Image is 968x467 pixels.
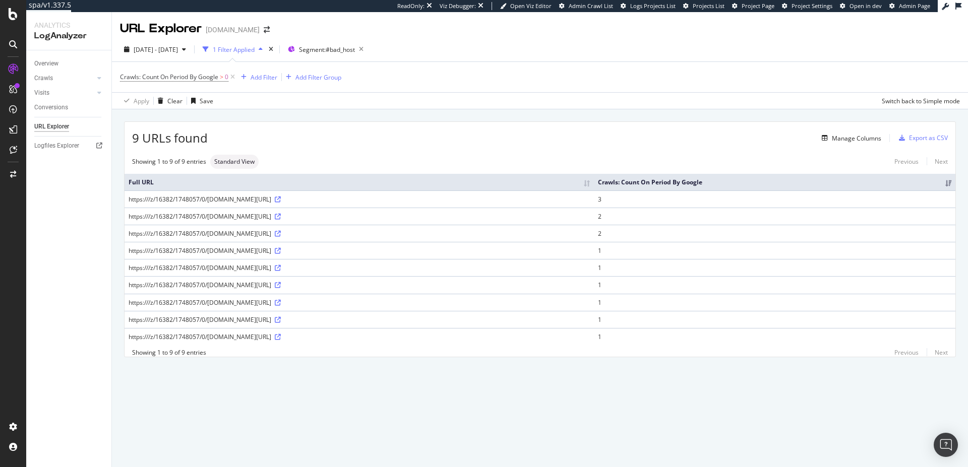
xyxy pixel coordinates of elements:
[594,294,955,311] td: 1
[594,328,955,345] td: 1
[594,225,955,242] td: 2
[630,2,676,10] span: Logs Projects List
[213,45,255,54] div: 1 Filter Applied
[732,2,774,10] a: Project Page
[264,26,270,33] div: arrow-right-arrow-left
[34,58,104,69] a: Overview
[742,2,774,10] span: Project Page
[792,2,832,10] span: Project Settings
[594,242,955,259] td: 1
[237,71,277,83] button: Add Filter
[129,332,590,341] div: https:///z/16382/1748057/0/[DOMAIN_NAME][URL]
[34,73,53,84] div: Crawls
[559,2,613,10] a: Admin Crawl List
[594,208,955,225] td: 2
[34,121,69,132] div: URL Explorer
[34,20,103,30] div: Analytics
[840,2,882,10] a: Open in dev
[440,2,476,10] div: Viz Debugger:
[120,93,149,109] button: Apply
[934,433,958,457] div: Open Intercom Messenger
[132,157,206,166] div: Showing 1 to 9 of 9 entries
[120,20,202,37] div: URL Explorer
[882,97,960,105] div: Switch back to Simple mode
[34,121,104,132] a: URL Explorer
[34,141,104,151] a: Logfiles Explorer
[878,93,960,109] button: Switch back to Simple mode
[34,141,79,151] div: Logfiles Explorer
[129,229,590,238] div: https:///z/16382/1748057/0/[DOMAIN_NAME][URL]
[909,134,948,142] div: Export as CSV
[199,41,267,57] button: 1 Filter Applied
[683,2,724,10] a: Projects List
[134,45,178,54] span: [DATE] - [DATE]
[129,263,590,272] div: https:///z/16382/1748057/0/[DOMAIN_NAME][URL]
[34,88,94,98] a: Visits
[214,159,255,165] span: Standard View
[693,2,724,10] span: Projects List
[594,276,955,293] td: 1
[129,315,590,324] div: https:///z/16382/1748057/0/[DOMAIN_NAME][URL]
[295,73,341,82] div: Add Filter Group
[510,2,552,10] span: Open Viz Editor
[34,88,49,98] div: Visits
[120,73,218,81] span: Crawls: Count On Period By Google
[120,41,190,57] button: [DATE] - [DATE]
[34,58,58,69] div: Overview
[200,97,213,105] div: Save
[850,2,882,10] span: Open in dev
[594,311,955,328] td: 1
[132,348,206,357] div: Showing 1 to 9 of 9 entries
[187,93,213,109] button: Save
[621,2,676,10] a: Logs Projects List
[569,2,613,10] span: Admin Crawl List
[206,25,260,35] div: [DOMAIN_NAME]
[594,174,955,190] th: Crawls: Count On Period By Google: activate to sort column ascending
[134,97,149,105] div: Apply
[899,2,930,10] span: Admin Page
[129,212,590,221] div: https:///z/16382/1748057/0/[DOMAIN_NAME][URL]
[129,281,590,289] div: https:///z/16382/1748057/0/[DOMAIN_NAME][URL]
[500,2,552,10] a: Open Viz Editor
[594,259,955,276] td: 1
[782,2,832,10] a: Project Settings
[154,93,183,109] button: Clear
[220,73,223,81] span: >
[34,102,68,113] div: Conversions
[889,2,930,10] a: Admin Page
[129,195,590,204] div: https:///z/16382/1748057/0/[DOMAIN_NAME][URL]
[34,30,103,42] div: LogAnalyzer
[167,97,183,105] div: Clear
[594,190,955,208] td: 3
[284,41,368,57] button: Segment:#bad_host
[832,134,881,143] div: Manage Columns
[267,44,275,54] div: times
[299,45,355,54] span: Segment: #bad_host
[210,155,259,169] div: neutral label
[34,102,104,113] a: Conversions
[225,70,228,84] span: 0
[818,132,881,144] button: Manage Columns
[125,174,594,190] th: Full URL: activate to sort column ascending
[251,73,277,82] div: Add Filter
[132,129,208,147] span: 9 URLs found
[34,73,94,84] a: Crawls
[397,2,425,10] div: ReadOnly:
[129,246,590,255] div: https:///z/16382/1748057/0/[DOMAIN_NAME][URL]
[282,71,341,83] button: Add Filter Group
[129,298,590,307] div: https:///z/16382/1748057/0/[DOMAIN_NAME][URL]
[895,130,948,146] button: Export as CSV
